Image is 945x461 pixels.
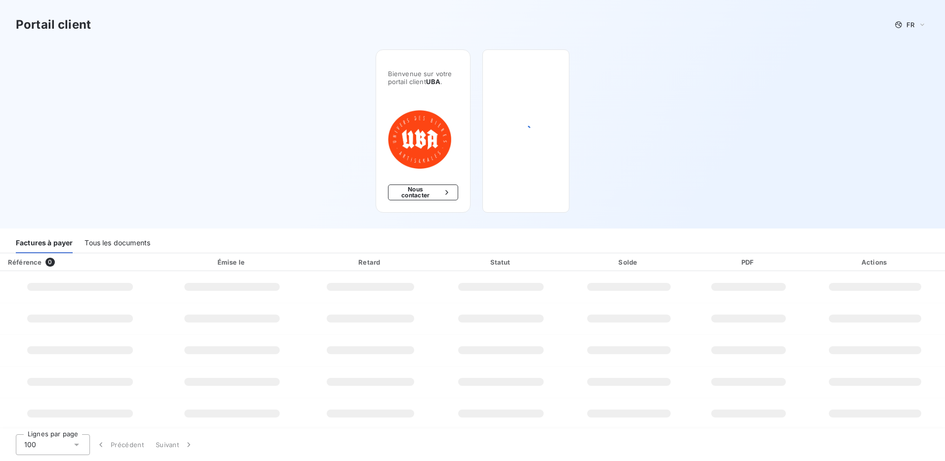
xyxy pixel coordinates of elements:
div: Tous les documents [85,232,150,253]
div: Solde [568,257,690,267]
button: Précédent [90,434,150,455]
span: 0 [45,258,54,267]
div: Actions [807,257,943,267]
div: Référence [8,258,42,266]
img: Company logo [388,109,451,169]
h3: Portail client [16,16,91,34]
span: FR [906,21,914,29]
span: 100 [24,440,36,450]
div: Statut [438,257,564,267]
div: PDF [694,257,803,267]
span: Bienvenue sur votre portail client . [388,70,458,86]
div: Émise le [162,257,302,267]
button: Nous contacter [388,184,458,200]
button: Suivant [150,434,200,455]
div: Retard [306,257,434,267]
div: Factures à payer [16,232,73,253]
span: UBA [426,78,440,86]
